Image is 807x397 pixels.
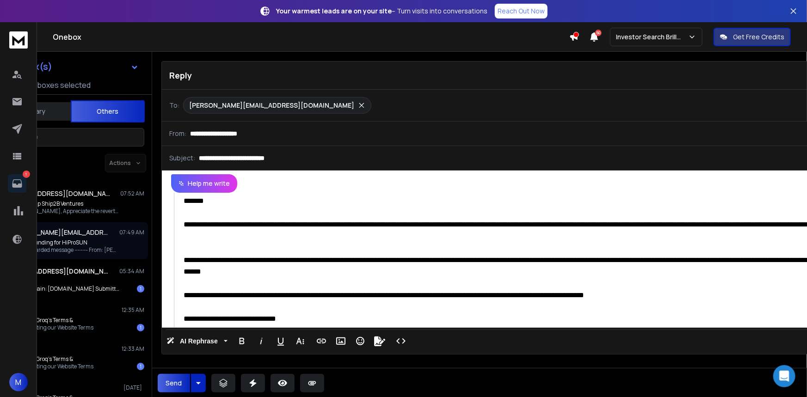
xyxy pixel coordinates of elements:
button: Get Free Credits [714,28,791,46]
p: [PERSON_NAME][EMAIL_ADDRESS][DOMAIN_NAME] [189,101,354,110]
h1: [EMAIL_ADDRESS][DOMAIN_NAME] [8,189,110,198]
a: Reach Out Now [495,4,548,18]
img: logo [9,31,28,49]
button: Emoticons [351,332,369,350]
p: Reply [169,69,192,82]
button: Insert Link (Ctrl+K) [313,332,330,350]
p: 12:33 AM [122,345,144,353]
p: We’re updating our Website Terms [8,324,93,331]
button: Insert Image (Ctrl+P) [332,332,350,350]
div: 1 [137,324,144,331]
p: From: [169,129,186,138]
p: Report domain: [DOMAIN_NAME] Submitter: [DOMAIN_NAME] [8,285,119,293]
button: Underline (Ctrl+U) [272,332,290,350]
p: Re: Follow Up Ship2B Ventures [8,200,119,208]
p: Investor Search Brillwood [616,32,688,42]
strong: Your warmest leads are on your site [276,6,392,15]
div: 1 [137,285,144,293]
button: Others [71,100,145,122]
button: M [9,373,28,391]
p: To: [169,101,179,110]
p: [DATE] [123,384,144,391]
p: Get Free Credits [733,32,784,42]
button: Signature [371,332,388,350]
h3: Inboxes selected [31,79,91,91]
p: Subject: [169,153,195,163]
button: More Text [291,332,309,350]
p: ---------- Forwarded message --------- From: [PERSON_NAME] [8,246,119,254]
p: 12:35 AM [122,306,144,314]
span: 50 [595,30,602,36]
p: 1 [23,171,30,178]
h1: [EMAIL_ADDRESS][DOMAIN_NAME] [8,267,110,276]
p: 05:34 AM [119,268,144,275]
p: – Turn visits into conversations [276,6,487,16]
p: Fwd: AW: Funding for HiProSUN [8,239,119,246]
button: Help me write [171,174,237,193]
button: Send [158,374,190,392]
p: 07:49 AM [119,229,144,236]
div: Open Intercom Messenger [773,365,795,387]
p: Updates to Groq's Terms & [8,355,93,363]
h1: [PERSON_NAME][EMAIL_ADDRESS][DOMAIN_NAME] [8,228,110,237]
a: 1 [8,174,26,193]
p: Hi [PERSON_NAME], Appreciate the revert. Sure! Please [8,208,119,215]
button: AI Rephrase [165,332,229,350]
p: We’re updating our Website Terms [8,363,93,370]
span: AI Rephrase [178,337,220,345]
button: Bold (Ctrl+B) [233,332,251,350]
p: Reach Out Now [498,6,545,16]
p: 07:52 AM [120,190,144,197]
div: 1 [137,363,144,370]
p: Updates to Groq's Terms & [8,317,93,324]
h1: Onebox [53,31,569,43]
button: Code View [392,332,410,350]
